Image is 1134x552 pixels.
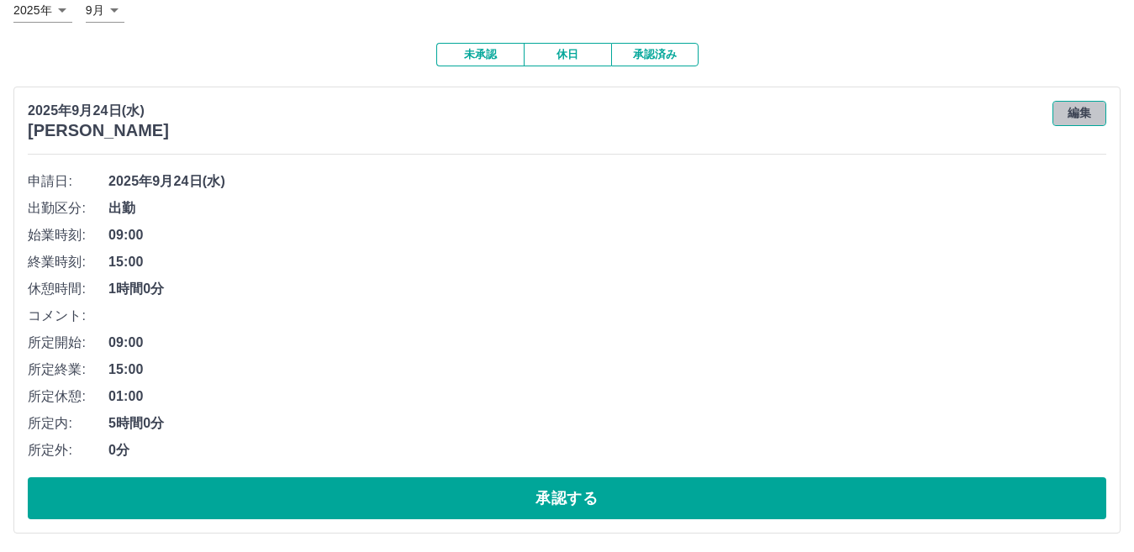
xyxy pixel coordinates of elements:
button: 承認済み [611,43,699,66]
p: 2025年9月24日(水) [28,101,169,121]
span: 0分 [108,440,1106,460]
span: 出勤 [108,198,1106,218]
span: 所定休憩: [28,386,108,407]
button: 未承認 [436,43,524,66]
span: 09:00 [108,225,1106,245]
span: 終業時刻: [28,252,108,272]
span: 所定開始: [28,333,108,353]
span: コメント: [28,306,108,326]
span: 所定内: [28,413,108,434]
span: 01:00 [108,386,1106,407]
span: 15:00 [108,360,1106,380]
span: 15:00 [108,252,1106,272]
span: 始業時刻: [28,225,108,245]
button: 休日 [524,43,611,66]
span: 所定外: [28,440,108,460]
span: 休憩時間: [28,279,108,299]
span: 1時間0分 [108,279,1106,299]
h3: [PERSON_NAME] [28,121,169,140]
button: 編集 [1052,101,1106,126]
span: 5時間0分 [108,413,1106,434]
span: 2025年9月24日(水) [108,171,1106,192]
button: 承認する [28,477,1106,519]
span: 09:00 [108,333,1106,353]
span: 申請日: [28,171,108,192]
span: 出勤区分: [28,198,108,218]
span: 所定終業: [28,360,108,380]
